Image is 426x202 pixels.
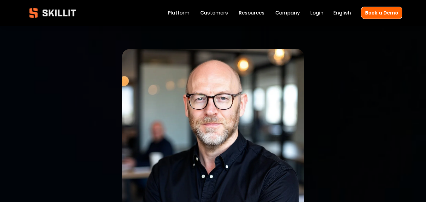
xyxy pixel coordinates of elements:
a: Customers [200,9,228,17]
a: Book a Demo [361,7,402,19]
a: Company [275,9,300,17]
a: Platform [168,9,190,17]
img: Skillit [24,3,81,22]
a: folder dropdown [239,9,265,17]
span: Resources [239,9,265,16]
a: Login [310,9,324,17]
div: language picker [333,9,351,17]
span: English [333,9,351,16]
